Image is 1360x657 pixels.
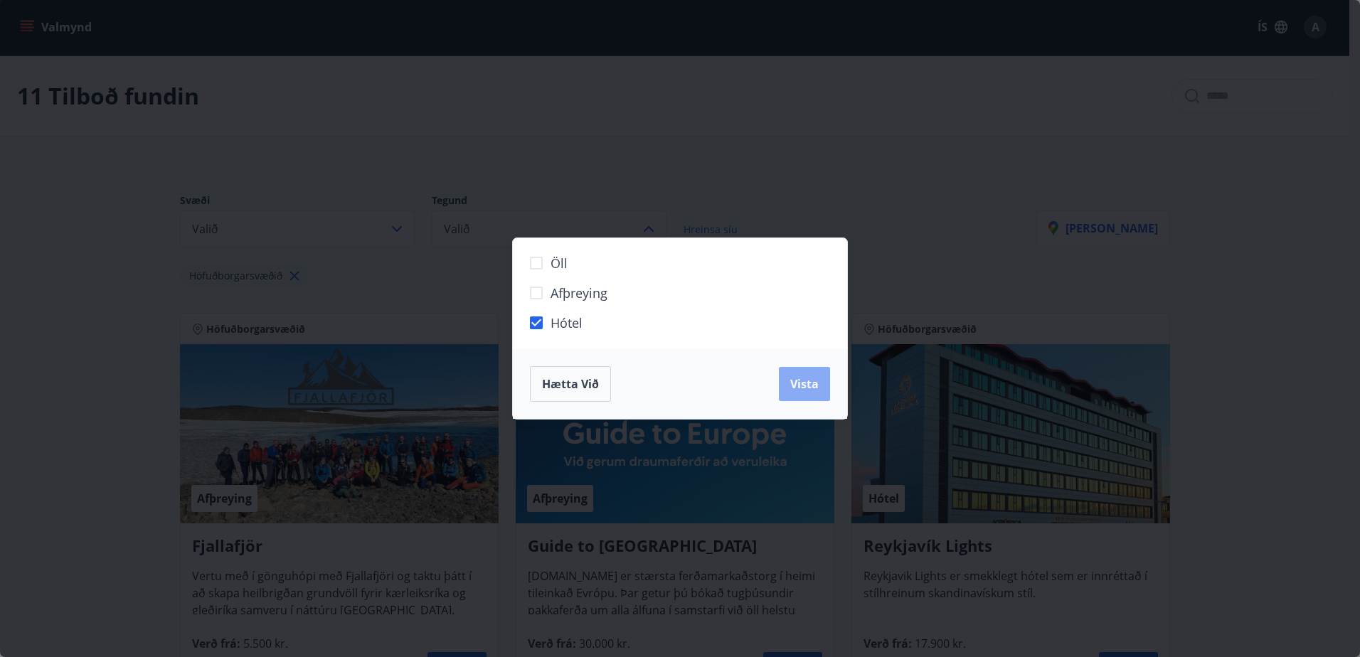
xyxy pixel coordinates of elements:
[551,314,583,332] span: Hótel
[551,284,607,302] span: Afþreying
[542,376,599,392] span: Hætta við
[790,376,819,392] span: Vista
[530,366,611,402] button: Hætta við
[779,367,830,401] button: Vista
[551,254,568,272] span: Öll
